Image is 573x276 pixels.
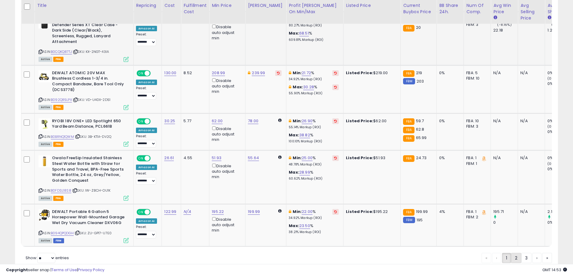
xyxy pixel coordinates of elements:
p: 55.14% Markup (ROI) [289,125,339,129]
b: Listed Price: [346,118,373,124]
a: 22.00 [302,209,313,215]
b: Owala FreeSip Insulated Stainless Steel Water Bottle with Straw for Sports and Travel, BPA-Free S... [52,155,125,185]
div: BB Share 24h. [439,2,461,15]
span: Show: entries [26,255,69,261]
div: Num of Comp. [466,2,488,15]
div: 4% [439,209,459,214]
b: Max: [293,84,303,90]
div: 22.18 [493,28,518,33]
div: ASIN: [39,118,129,146]
div: Title [37,2,131,9]
strong: Copyright [6,267,28,273]
div: % [289,31,339,42]
div: N/A [493,118,513,124]
b: Max: [289,30,299,36]
a: 208.99 [212,70,225,76]
span: 65.99 [416,135,427,141]
div: N/A [520,70,540,76]
div: 2.17% [547,209,572,214]
span: OFF [150,210,159,215]
small: (-8.16%) [497,22,511,27]
span: All listings currently available for purchase on Amazon [39,238,52,243]
div: % [289,118,339,129]
small: (0%) [547,124,556,129]
div: 8.52 [183,70,205,76]
div: 0% [547,70,572,76]
span: 203 [417,78,424,84]
div: Min Price [212,2,243,9]
div: Current Buybox Price [403,2,434,15]
div: Amazon AI [136,80,157,85]
a: B0CQKQ87TJ [51,49,72,54]
span: 20 [416,25,421,30]
div: N/A [520,155,540,161]
small: Avg BB Share. [547,15,551,20]
div: 1.29% [547,28,572,33]
a: 30.25 [164,118,175,124]
div: 0% [547,81,572,86]
small: FBA [403,118,414,125]
a: 2 [511,253,521,263]
b: Min: [293,209,302,214]
span: ON [137,119,145,124]
div: % [289,84,339,96]
span: » [546,255,548,261]
span: 219 [416,70,422,76]
div: 0% [439,155,459,161]
div: 0% [439,70,459,76]
a: 26.90 [302,118,313,124]
div: Preset: [136,86,157,100]
div: Disable auto adjust min [212,162,241,180]
span: All listings currently available for purchase on Amazon [39,142,52,147]
a: B092QR5LPX [51,97,72,102]
a: 195.22 [212,209,224,215]
a: 25.00 [302,155,313,161]
a: 78.00 [248,118,258,124]
a: Privacy Policy [78,267,104,273]
div: FBM: 10 [466,76,486,81]
a: 26.61 [164,155,174,161]
div: % [289,223,339,234]
div: ASIN: [39,155,129,200]
small: FBA [403,209,414,216]
div: FBA: 10 [466,118,486,124]
span: OFF [150,119,159,124]
a: 130.00 [164,70,176,76]
span: 24.73 [416,155,427,161]
p: 34.92% Markup (ROI) [289,216,339,220]
div: N/A [493,155,513,161]
div: % [289,70,339,81]
a: 55.64 [248,155,259,161]
small: FBM [403,78,415,84]
span: | SKU: VD-U40X-2D51 [73,97,110,102]
p: 60.62% Markup (ROI) [289,177,339,181]
a: 3 [521,253,531,263]
span: 59.7 [416,118,424,124]
b: Max: [289,132,299,138]
span: ON [137,71,145,76]
a: Terms of Use [51,267,77,273]
div: % [289,170,339,181]
div: 0% [439,118,459,124]
a: 62.00 [212,118,223,124]
div: Disable auto adjust min [212,77,241,95]
span: 195 [417,217,423,223]
span: › [536,255,538,261]
a: 1 [502,253,511,263]
b: Listed Price: [346,209,373,214]
div: FBM: 1 [466,161,486,166]
div: $51.93 [346,155,396,161]
img: 417h89ARYJS._SL40_.jpg [39,70,51,82]
b: Min: [293,70,302,76]
div: % [289,132,339,144]
a: 30.28 [303,84,314,90]
span: FBM [53,238,64,243]
div: 0% [547,155,572,161]
span: ON [137,156,145,161]
div: FBA: 1 [466,209,486,214]
small: (3.1%) [551,22,561,27]
p: 48.78% Markup (ROI) [289,162,339,167]
span: FBA [53,196,63,201]
span: | SKU: IW-Z8CH-OU1K [72,188,110,193]
b: Listed Price: [346,70,373,76]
